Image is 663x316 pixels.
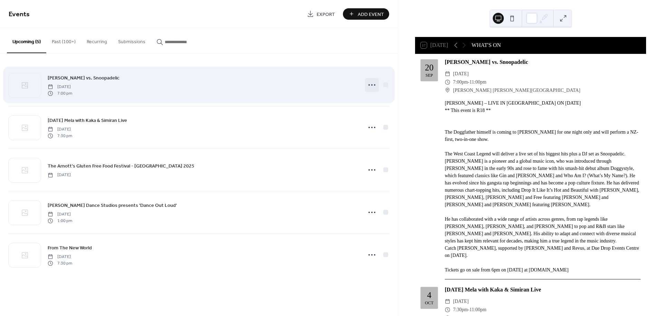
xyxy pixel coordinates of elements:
[48,163,194,170] span: The Arnott's Gluten Free Food Festival - [GEOGRAPHIC_DATA] 2025
[445,58,641,66] div: [PERSON_NAME] vs. Snoopadelic
[445,287,541,293] a: [DATE] Mela with Kaka & Simiran Live
[48,202,177,209] span: [PERSON_NAME] Dance Studios presents 'Dance Out Loud'
[343,8,389,20] button: Add Event
[9,8,30,21] span: Events
[469,78,486,86] span: 11:00pm
[453,297,469,306] span: [DATE]
[468,78,470,86] span: -
[48,133,72,139] span: 7:30 pm
[445,297,450,306] div: ​
[453,78,468,86] span: 7:00pm
[48,254,72,260] span: [DATE]
[425,301,434,305] div: Oct
[453,306,468,314] span: 7:30pm
[48,75,119,82] span: [PERSON_NAME] vs. Snoopadelic
[48,218,72,224] span: 1:00 pm
[48,162,194,170] a: The Arnott's Gluten Free Food Festival - [GEOGRAPHIC_DATA] 2025
[445,70,450,78] div: ​
[445,78,450,86] div: ​
[48,117,127,124] span: [DATE] Mela with Kaka & Simiran Live
[445,99,641,274] div: [PERSON_NAME] – LIVE IN [GEOGRAPHIC_DATA] ON [DATE] ** This event is R18 ** The Doggfather himsel...
[48,260,72,266] span: 7:30 pm
[425,73,433,78] div: Sep
[427,291,432,299] div: 4
[469,306,486,314] span: 11:00pm
[48,245,92,252] span: From The New World
[358,11,384,18] span: Add Event
[453,70,469,78] span: [DATE]
[113,28,151,52] button: Submissions
[48,90,72,96] span: 7:00 pm
[48,211,72,218] span: [DATE]
[302,8,340,20] a: Export
[48,244,92,252] a: From The New World
[46,28,81,52] button: Past (100+)
[445,306,450,314] div: ​
[445,86,450,95] div: ​
[48,74,119,82] a: [PERSON_NAME] vs. Snoopadelic
[317,11,335,18] span: Export
[48,84,72,90] span: [DATE]
[48,201,177,209] a: [PERSON_NAME] Dance Studios presents 'Dance Out Loud'
[472,41,501,49] div: WHAT'S ON
[425,63,434,72] div: 20
[48,172,71,178] span: [DATE]
[453,86,580,95] span: [PERSON_NAME] [PERSON_NAME][GEOGRAPHIC_DATA]
[48,116,127,124] a: [DATE] Mela with Kaka & Simiran Live
[48,126,72,133] span: [DATE]
[7,28,46,53] button: Upcoming (5)
[81,28,113,52] button: Recurring
[468,306,470,314] span: -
